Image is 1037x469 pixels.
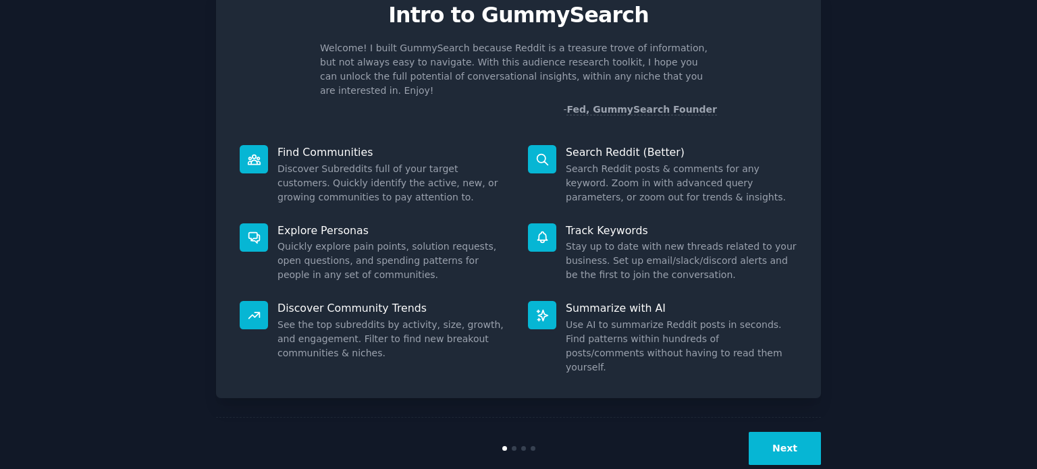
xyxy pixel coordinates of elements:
button: Next [749,432,821,465]
p: Summarize with AI [566,301,797,315]
dd: Stay up to date with new threads related to your business. Set up email/slack/discord alerts and ... [566,240,797,282]
p: Find Communities [277,145,509,159]
p: Intro to GummySearch [230,3,807,27]
dd: Search Reddit posts & comments for any keyword. Zoom in with advanced query parameters, or zoom o... [566,162,797,204]
dd: Quickly explore pain points, solution requests, open questions, and spending patterns for people ... [277,240,509,282]
dd: Use AI to summarize Reddit posts in seconds. Find patterns within hundreds of posts/comments with... [566,318,797,375]
p: Explore Personas [277,223,509,238]
p: Track Keywords [566,223,797,238]
dd: Discover Subreddits full of your target customers. Quickly identify the active, new, or growing c... [277,162,509,204]
p: Discover Community Trends [277,301,509,315]
div: - [563,103,717,117]
p: Search Reddit (Better) [566,145,797,159]
a: Fed, GummySearch Founder [566,104,717,115]
p: Welcome! I built GummySearch because Reddit is a treasure trove of information, but not always ea... [320,41,717,98]
dd: See the top subreddits by activity, size, growth, and engagement. Filter to find new breakout com... [277,318,509,360]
